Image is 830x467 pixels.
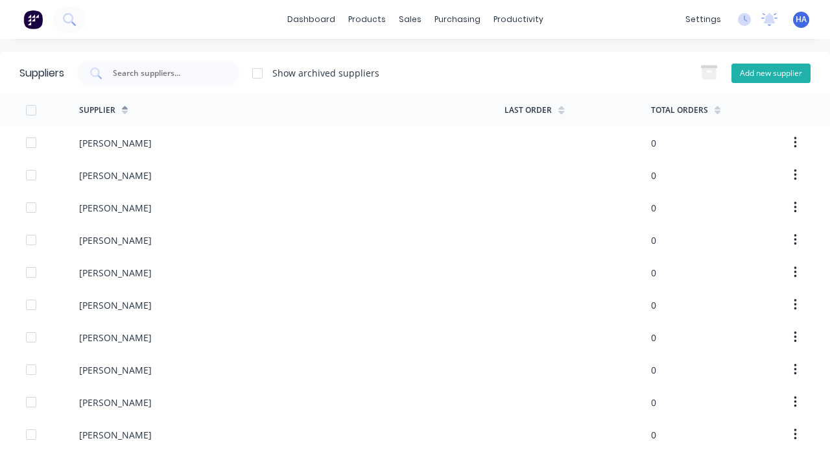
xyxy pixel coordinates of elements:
div: products [342,10,392,29]
div: 0 [651,428,656,442]
div: settings [679,10,728,29]
div: 0 [651,201,656,215]
div: Suppliers [19,66,64,81]
div: 0 [651,266,656,280]
div: [PERSON_NAME] [79,428,152,442]
div: Total Orders [651,104,708,116]
a: dashboard [281,10,342,29]
div: 0 [651,363,656,377]
div: [PERSON_NAME] [79,201,152,215]
div: 0 [651,396,656,409]
div: [PERSON_NAME] [79,363,152,377]
button: Add new supplier [731,64,811,83]
div: [PERSON_NAME] [79,298,152,312]
div: [PERSON_NAME] [79,266,152,280]
div: purchasing [428,10,487,29]
div: 0 [651,169,656,182]
div: Last Order [504,104,552,116]
div: 0 [651,331,656,344]
img: Factory [23,10,43,29]
div: productivity [487,10,550,29]
div: Show archived suppliers [272,66,379,80]
div: 0 [651,136,656,150]
div: Supplier [79,104,115,116]
div: 0 [651,233,656,247]
div: [PERSON_NAME] [79,136,152,150]
div: [PERSON_NAME] [79,233,152,247]
input: Search suppliers... [112,67,219,80]
div: 0 [651,298,656,312]
div: [PERSON_NAME] [79,169,152,182]
span: HA [796,14,807,25]
div: sales [392,10,428,29]
div: [PERSON_NAME] [79,331,152,344]
div: [PERSON_NAME] [79,396,152,409]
